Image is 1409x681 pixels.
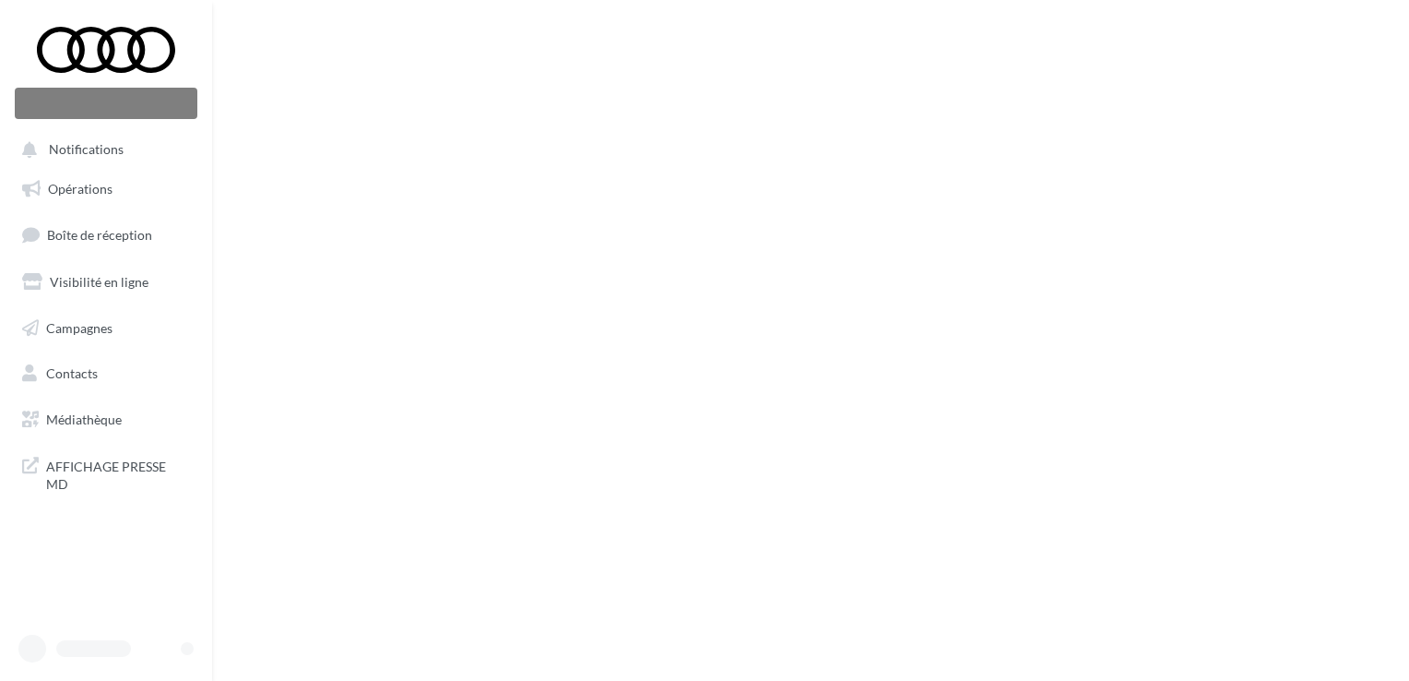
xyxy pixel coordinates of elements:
[11,354,201,393] a: Contacts
[46,365,98,381] span: Contacts
[49,142,124,158] span: Notifications
[15,88,197,119] div: Nouvelle campagne
[11,309,201,348] a: Campagnes
[46,319,112,335] span: Campagnes
[47,227,152,243] span: Boîte de réception
[46,454,190,494] span: AFFICHAGE PRESSE MD
[50,274,148,290] span: Visibilité en ligne
[11,263,201,302] a: Visibilité en ligne
[11,170,201,209] a: Opérations
[46,412,122,427] span: Médiathèque
[11,400,201,439] a: Médiathèque
[48,181,112,197] span: Opérations
[11,447,201,501] a: AFFICHAGE PRESSE MD
[11,215,201,255] a: Boîte de réception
